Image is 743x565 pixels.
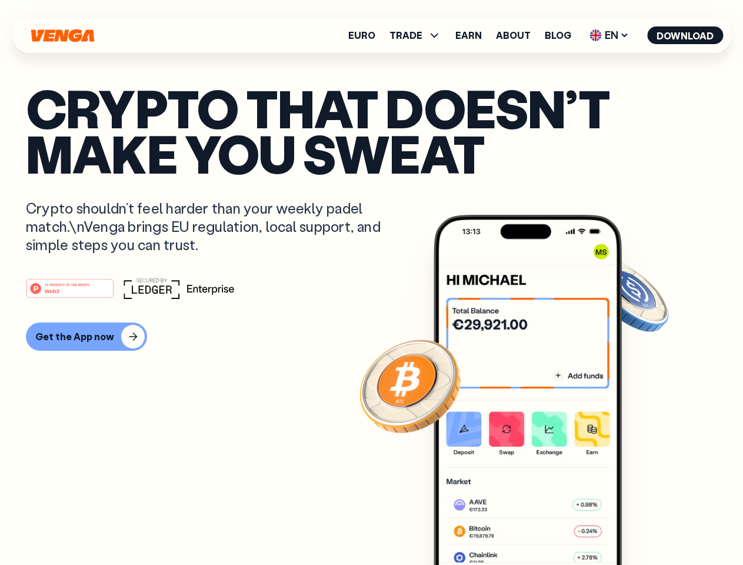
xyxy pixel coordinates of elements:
p: Crypto shouldn’t feel harder than your weekly padel match.\nVenga brings EU regulation, local sup... [26,199,398,254]
img: Bitcoin [357,333,463,438]
p: Crypto that doesn’t make you sweat [26,85,717,175]
span: TRADE [389,31,422,40]
tspan: Web3 [45,287,59,294]
a: Blog [545,31,571,40]
img: USDC coin [587,253,671,338]
svg: Home [29,29,95,42]
a: Earn [455,31,482,40]
img: flag-uk [589,29,601,41]
a: #1 PRODUCT OF THE MONTHWeb3 [26,285,114,301]
button: Get the App now [26,323,147,351]
a: Get the App now [26,323,717,351]
div: Get the App now [35,331,114,343]
tspan: #1 PRODUCT OF THE MONTH [45,282,89,286]
a: Euro [348,31,375,40]
a: About [496,31,531,40]
button: Download [647,26,723,44]
span: TRADE [389,28,441,42]
span: EN [585,26,633,45]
